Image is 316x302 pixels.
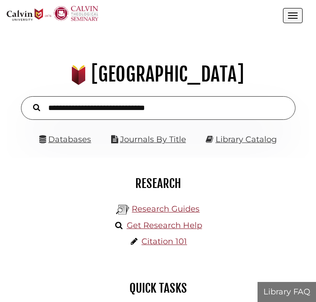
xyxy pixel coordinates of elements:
[13,281,303,296] h2: Quick Tasks
[54,6,98,21] img: Calvin Theological Seminary
[13,176,303,191] h2: Research
[120,135,186,144] a: Journals By Title
[141,237,187,246] a: Citation 101
[216,135,277,144] a: Library Catalog
[127,220,202,230] a: Get Research Help
[29,102,45,113] button: Search
[132,204,200,214] a: Research Guides
[116,203,129,216] img: Hekman Library Logo
[33,104,40,112] i: Search
[12,62,305,86] h1: [GEOGRAPHIC_DATA]
[39,135,91,144] a: Databases
[283,8,303,23] button: Open the menu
